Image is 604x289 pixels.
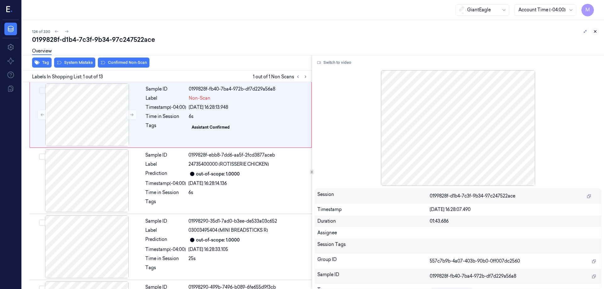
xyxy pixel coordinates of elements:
[430,258,520,264] span: 557c7b9b-4a07-403b-90b0-0ff007dc2560
[145,218,186,225] div: Sample ID
[146,113,186,120] div: Time in Session
[253,73,309,81] span: 1 out of 1 Non Scans
[188,227,268,234] span: 03003495404 (MINI BREADSTICKS R)
[192,125,230,130] div: Assistant Confirmed
[145,189,186,196] div: Time in Session
[39,220,45,226] button: Select row
[145,161,186,168] div: Label
[145,227,186,234] div: Label
[146,122,186,132] div: Tags
[430,206,599,213] div: [DATE] 16:28:07.490
[189,95,210,102] span: Non-Scan
[188,189,308,196] div: 6s
[145,246,186,253] div: Timestamp (-04:00)
[317,191,430,201] div: Session
[188,246,308,253] div: [DATE] 16:28:33.105
[32,48,52,55] a: Overview
[188,218,308,225] div: 01998290-35d1-7ad0-b3ee-de533a03c652
[581,4,594,16] button: M
[98,58,149,68] button: Confirmed Non-Scan
[145,180,186,187] div: Timestamp (-04:00)
[145,264,186,275] div: Tags
[196,171,240,177] div: out-of-scope: 1.0000
[145,255,186,262] div: Time in Session
[189,104,308,111] div: [DATE] 16:28:13.948
[32,74,103,80] span: Labels In Shopping List: 1 out of 13
[189,86,308,92] div: 0199828f-fb40-7ba4-972b-df7d229a56a8
[430,193,515,199] span: 0199828f-d1b4-7c3f-9b34-97c247522ace
[196,237,240,243] div: out-of-scope: 1.0000
[146,86,186,92] div: Sample ID
[189,113,308,120] div: 6s
[188,180,308,187] div: [DATE] 16:28:14.136
[32,58,52,68] button: Tag
[317,271,430,281] div: Sample ID
[317,206,430,213] div: Timestamp
[145,152,186,158] div: Sample ID
[315,58,354,68] button: Switch to video
[32,35,599,44] div: 0199828f-d1b4-7c3f-9b34-97c247522ace
[146,104,186,111] div: Timestamp (-04:00)
[317,218,430,225] div: Duration
[317,230,599,236] div: Assignee
[39,153,45,160] button: Select row
[54,58,95,68] button: System Mistake
[317,256,430,266] div: Group ID
[145,198,186,208] div: Tags
[430,218,599,225] div: 01:43.686
[188,152,308,158] div: 0199828f-ebb8-7dd6-aa5f-2fcd3877aceb
[430,273,516,280] span: 0199828f-fb40-7ba4-972b-df7d229a56a8
[145,170,186,178] div: Prediction
[317,241,430,251] div: Session Tags
[146,95,186,102] div: Label
[39,87,46,94] button: Select row
[32,29,50,34] span: 124 of 330
[188,255,308,262] div: 25s
[145,236,186,244] div: Prediction
[188,161,269,168] span: 24735400000 (ROTISSERIE CHICKEN)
